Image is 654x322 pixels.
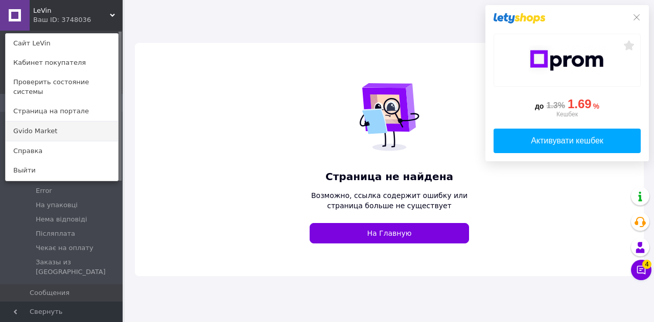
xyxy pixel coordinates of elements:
[642,259,651,268] span: 4
[6,53,118,72] a: Кабинет покупателя
[36,186,52,195] span: Error
[6,161,118,180] a: Выйти
[310,190,469,211] span: Возможно, ссылка содержит ошибку или страница больше не существует
[6,121,118,141] a: Gvido Market
[36,201,78,210] span: На упаковці
[36,215,87,224] span: Нема відповіді
[33,15,76,24] div: Ваш ID: 3748036
[631,260,651,280] button: Чат с покупателем4
[6,141,118,161] a: Справка
[6,34,118,53] a: Сайт LeVin
[6,102,118,121] a: Страница на портале
[30,288,69,298] span: Сообщения
[6,72,118,101] a: Проверить состояние системы
[36,258,120,276] span: Заказы из [GEOGRAPHIC_DATA]
[36,229,75,238] span: Післяплата
[310,223,469,243] a: На Главную
[310,169,469,184] span: Страница не найдена
[33,6,110,15] span: LeVin
[36,243,94,253] span: Чекає на оплату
